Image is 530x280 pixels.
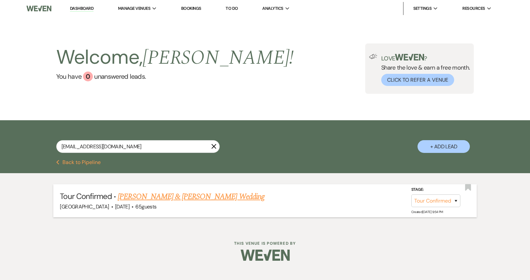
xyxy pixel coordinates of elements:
[135,203,156,210] span: 65 guests
[181,6,201,11] a: Bookings
[381,54,470,61] p: Love ?
[226,6,238,11] a: To Do
[143,43,294,73] span: [PERSON_NAME] !
[60,191,112,201] span: Tour Confirmed
[413,5,432,12] span: Settings
[241,244,290,267] img: Weven Logo
[395,54,424,60] img: weven-logo-green.svg
[381,74,454,86] button: Click to Refer a Venue
[369,54,377,59] img: loud-speaker-illustration.svg
[115,203,129,210] span: [DATE]
[118,191,264,203] a: [PERSON_NAME] & [PERSON_NAME] Wedding
[262,5,283,12] span: Analytics
[83,72,93,81] div: 0
[418,140,470,153] button: + Add Lead
[118,5,150,12] span: Manage Venues
[60,203,109,210] span: [GEOGRAPHIC_DATA]
[462,5,485,12] span: Resources
[411,186,460,193] label: Stage:
[56,72,294,81] a: You have 0 unanswered leads.
[411,210,443,214] span: Created: [DATE] 9:54 PM
[377,54,470,86] div: Share the love & earn a free month.
[56,43,294,72] h2: Welcome,
[70,6,94,12] a: Dashboard
[56,140,220,153] input: Search by name, event date, email address or phone number
[26,2,51,15] img: Weven Logo
[56,160,101,165] button: Back to Pipeline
